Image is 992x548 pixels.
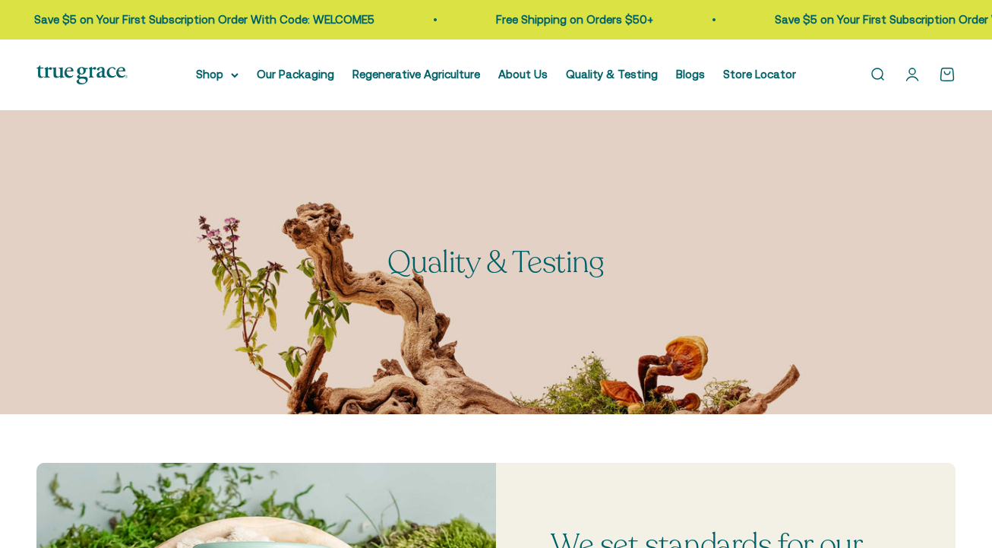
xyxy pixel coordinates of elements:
a: Blogs [676,68,705,81]
a: About Us [498,68,548,81]
p: Save $5 on Your First Subscription Order With Code: WELCOME5 [352,11,692,29]
a: Free Shipping on Orders $50+ [814,13,971,26]
a: Quality & Testing [566,68,658,81]
a: Store Locator [723,68,796,81]
split-lines: Quality & Testing [387,242,604,283]
a: Our Packaging [257,68,334,81]
a: Regenerative Agriculture [352,68,480,81]
summary: Shop [196,65,239,84]
a: Free Shipping on Orders $50+ [73,13,230,26]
